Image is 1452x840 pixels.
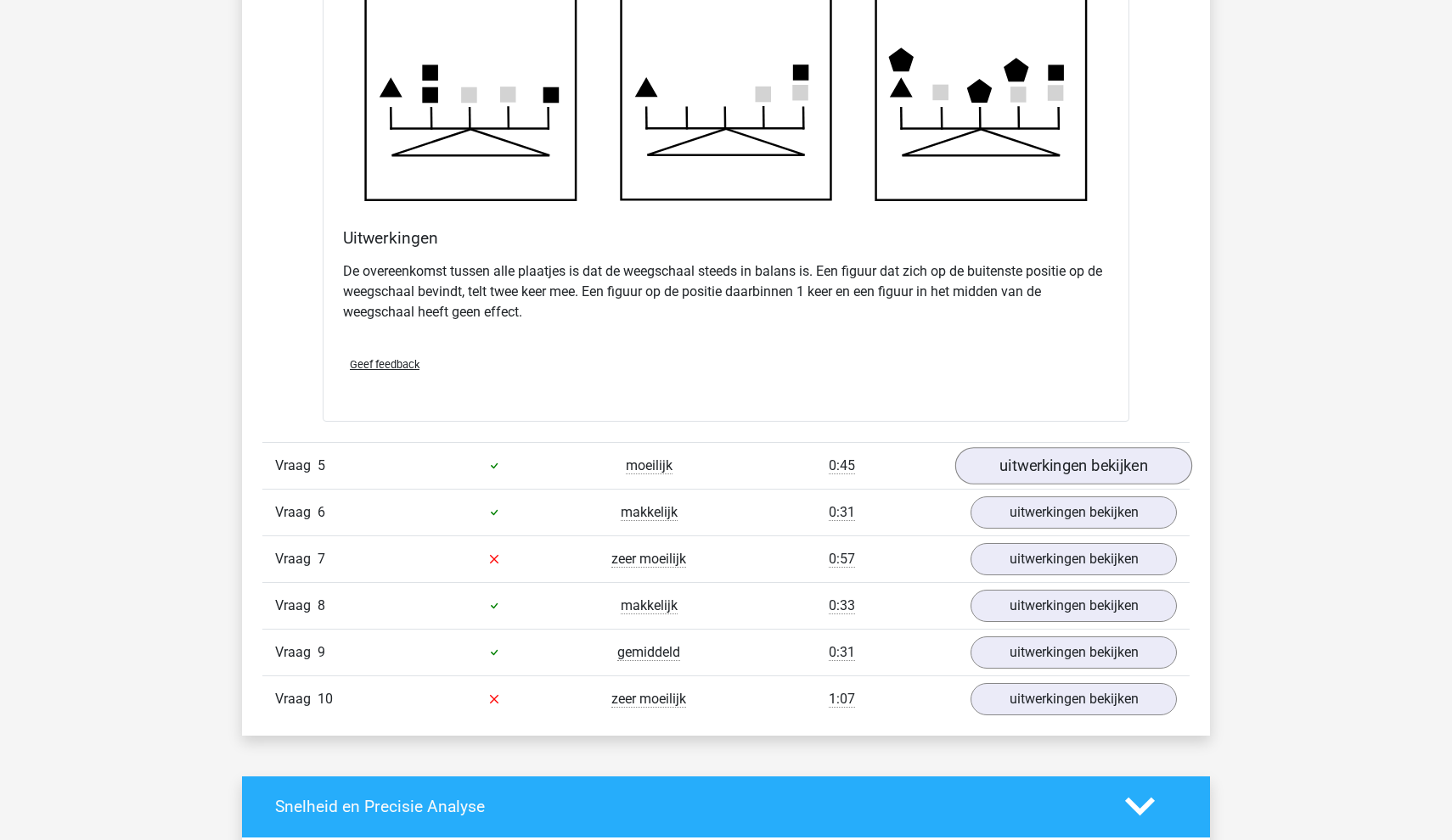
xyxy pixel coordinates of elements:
a: uitwerkingen bekijken [971,543,1177,575]
p: De overeenkomst tussen alle plaatjes is dat de weegschaal steeds in balans is. Een figuur dat zic... [343,261,1109,322]
span: 7 [318,551,325,567]
span: 0:45 [829,457,855,474]
span: Vraag [275,689,318,709]
span: 10 [318,691,333,707]
span: Vraag [275,596,318,616]
a: uitwerkingen bekijken [971,683,1177,715]
span: 0:33 [829,597,855,614]
span: moeilijk [626,457,673,474]
span: 0:57 [829,551,855,568]
span: zeer moeilijk [611,691,686,708]
span: 5 [318,457,325,473]
span: 6 [318,504,325,520]
h4: Snelheid en Precisie Analyse [275,797,1100,816]
span: Vraag [275,502,318,523]
span: 1:07 [829,691,855,708]
a: uitwerkingen bekijken [955,447,1192,484]
h4: Uitwerkingen [343,228,1109,248]
span: 0:31 [829,504,855,521]
span: 0:31 [829,644,855,661]
a: uitwerkingen bekijken [971,636,1177,669]
span: makkelijk [621,597,678,614]
span: 9 [318,644,325,660]
a: uitwerkingen bekijken [971,590,1177,622]
span: makkelijk [621,504,678,521]
span: Vraag [275,456,318,476]
span: 8 [318,597,325,613]
span: zeer moeilijk [611,551,686,568]
a: uitwerkingen bekijken [971,496,1177,529]
span: gemiddeld [617,644,680,661]
span: Vraag [275,642,318,663]
span: Vraag [275,549,318,569]
span: Geef feedback [350,358,419,371]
